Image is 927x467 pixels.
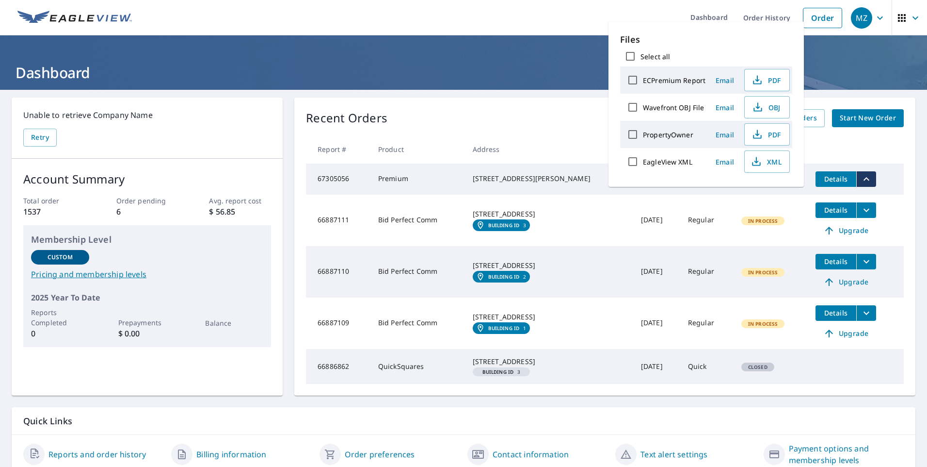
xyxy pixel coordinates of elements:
[633,349,680,384] td: [DATE]
[31,268,263,280] a: Pricing and membership levels
[633,298,680,349] td: [DATE]
[680,195,734,246] td: Regular
[306,246,370,298] td: 66887110
[643,103,704,112] label: Wavefront OBJ File
[473,312,625,322] div: [STREET_ADDRESS]
[370,135,465,164] th: Product
[473,261,625,270] div: [STREET_ADDRESS]
[23,206,85,217] p: 1537
[680,298,734,349] td: Regular
[821,205,850,215] span: Details
[840,112,896,124] span: Start New Order
[789,443,904,466] a: Payment options and membership levels
[23,129,57,147] button: Retry
[832,109,904,127] a: Start New Order
[742,217,784,224] span: In Process
[680,246,734,298] td: Regular
[633,246,680,298] td: [DATE]
[31,328,89,339] p: 0
[742,320,784,327] span: In Process
[48,449,146,460] a: Reports and order history
[12,63,915,83] h1: Dashboard
[473,174,625,183] div: [STREET_ADDRESS][PERSON_NAME]
[488,222,520,228] em: Building ID
[751,156,782,167] span: XML
[473,322,530,334] a: Building ID1
[488,274,520,280] em: Building ID
[815,326,876,341] a: Upgrade
[473,209,625,219] div: [STREET_ADDRESS]
[821,257,850,266] span: Details
[205,318,263,328] p: Balance
[116,196,178,206] p: Order pending
[118,328,176,339] p: $ 0.00
[473,271,530,283] a: Building ID2
[482,369,514,374] em: Building ID
[803,8,842,28] a: Order
[306,109,387,127] p: Recent Orders
[851,7,872,29] div: MZ
[742,269,784,276] span: In Process
[345,449,415,460] a: Order preferences
[473,219,530,231] a: Building ID3
[48,253,73,262] p: Custom
[744,69,790,91] button: PDF
[751,129,782,140] span: PDF
[709,154,740,169] button: Email
[31,233,263,246] p: Membership Level
[744,96,790,118] button: OBJ
[856,171,876,187] button: filesDropdownBtn-67305056
[488,325,520,331] em: Building ID
[713,157,736,167] span: Email
[31,292,263,303] p: 2025 Year To Date
[815,274,876,290] a: Upgrade
[640,52,670,61] label: Select all
[370,246,465,298] td: Bid Perfect Comm
[713,103,736,112] span: Email
[370,298,465,349] td: Bid Perfect Comm
[370,349,465,384] td: QuickSquares
[118,317,176,328] p: Prepayments
[31,132,49,144] span: Retry
[821,308,850,317] span: Details
[370,195,465,246] td: Bid Perfect Comm
[821,276,870,288] span: Upgrade
[821,328,870,339] span: Upgrade
[306,349,370,384] td: 66886862
[709,127,740,142] button: Email
[744,123,790,146] button: PDF
[643,76,705,85] label: ECPremium Report
[751,101,782,113] span: OBJ
[196,449,266,460] a: Billing information
[815,202,856,218] button: detailsBtn-66887111
[477,369,527,374] span: 3
[742,364,773,370] span: Closed
[306,164,370,195] td: 67305056
[815,171,856,187] button: detailsBtn-67305056
[680,349,734,384] td: Quick
[473,357,625,367] div: [STREET_ADDRESS]
[370,164,465,195] td: Premium
[709,100,740,115] button: Email
[116,206,178,217] p: 6
[713,76,736,85] span: Email
[306,195,370,246] td: 66887111
[23,170,271,188] p: Account Summary
[643,157,692,167] label: EagleView XML
[493,449,569,460] a: Contact information
[209,206,271,217] p: $ 56.85
[640,449,707,460] a: Text alert settings
[856,305,876,321] button: filesDropdownBtn-66887109
[709,73,740,88] button: Email
[465,135,633,164] th: Address
[821,174,850,183] span: Details
[713,130,736,139] span: Email
[209,196,271,206] p: Avg. report cost
[23,196,85,206] p: Total order
[23,109,271,121] p: Unable to retrieve Company Name
[23,415,904,427] p: Quick Links
[821,225,870,236] span: Upgrade
[306,298,370,349] td: 66887109
[751,74,782,86] span: PDF
[744,150,790,173] button: XML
